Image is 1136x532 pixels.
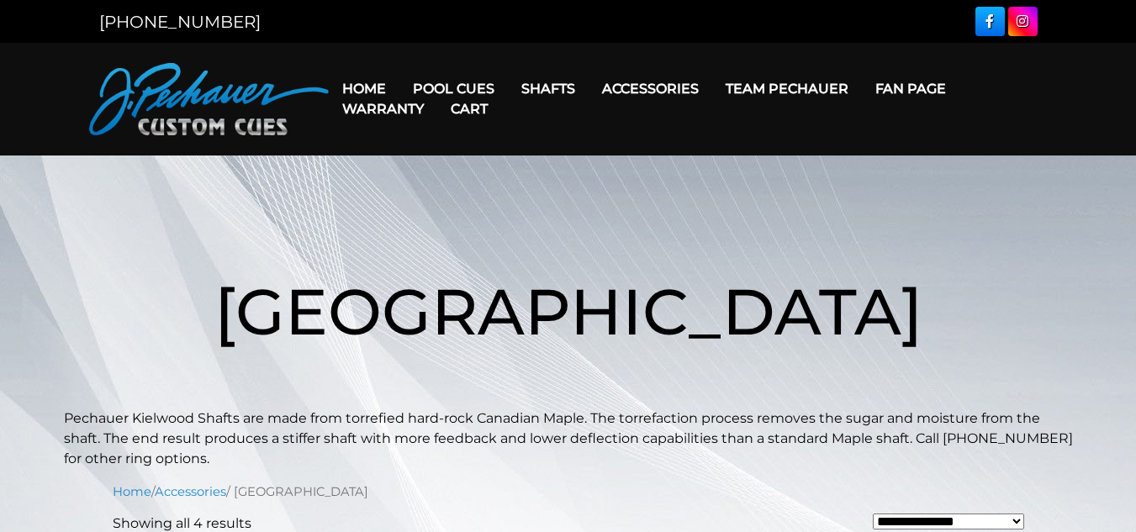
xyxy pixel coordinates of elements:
select: Shop order [873,514,1024,529]
a: Home [113,484,151,499]
a: Shafts [508,67,589,110]
a: Accessories [589,67,712,110]
a: [PHONE_NUMBER] [99,12,261,32]
a: Cart [437,87,501,130]
p: Pechauer Kielwood Shafts are made from torrefied hard-rock Canadian Maple. The torrefaction proce... [64,408,1073,469]
a: Accessories [155,484,226,499]
a: Home [329,67,399,110]
nav: Breadcrumb [113,482,1024,501]
a: Pool Cues [399,67,508,110]
a: Team Pechauer [712,67,862,110]
a: Warranty [329,87,437,130]
span: [GEOGRAPHIC_DATA] [214,272,922,350]
a: Fan Page [862,67,959,110]
img: Pechauer Custom Cues [89,63,329,135]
